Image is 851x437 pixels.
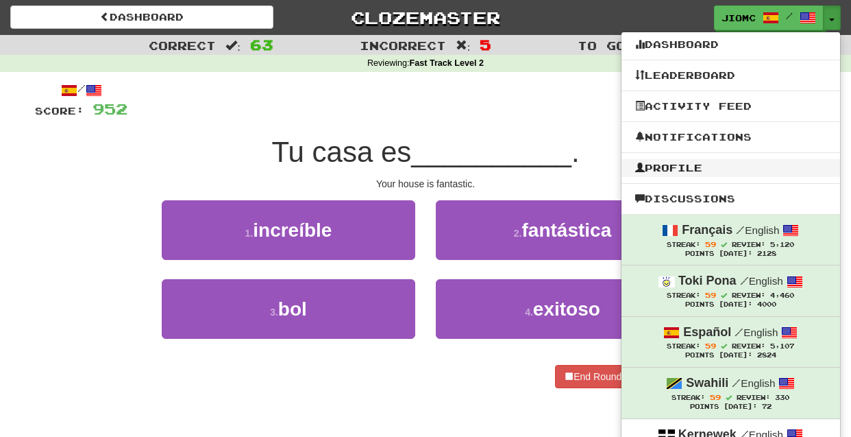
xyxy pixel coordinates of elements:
span: 63 [250,36,273,53]
span: 5,107 [770,342,794,350]
small: 3 . [270,307,278,318]
span: Review: [732,241,765,248]
strong: Swahili [686,376,728,390]
small: 1 . [245,228,254,239]
a: Discussions [621,190,840,208]
div: / [35,82,127,99]
span: 5 [480,36,491,53]
a: Toki Pona /English Streak: 59 Review: 4,460 Points [DATE]: 4000 [621,265,840,316]
strong: Français [682,223,732,237]
span: / [740,274,749,287]
span: 59 [705,342,716,350]
span: Review: [737,394,770,401]
span: . [571,136,580,168]
span: / [786,11,793,21]
span: : [225,40,241,51]
span: Streak: [667,241,700,248]
a: Swahili /English Streak: 59 Review: 330 Points [DATE]: 72 [621,368,840,418]
strong: Toki Pona [678,274,737,287]
span: Correct [149,38,216,52]
span: Review: [732,292,765,299]
small: English [736,224,779,236]
span: __________ [411,136,571,168]
strong: Español [683,325,731,339]
span: 952 [92,100,127,117]
span: 59 [705,291,716,299]
small: 4 . [525,307,533,318]
a: JioMc / [714,5,824,30]
span: : [456,40,471,51]
span: Streak: [671,394,705,401]
a: Français /English Streak: 59 Review: 5,120 Points [DATE]: 2128 [621,215,840,265]
span: To go [578,38,626,52]
small: English [732,377,775,389]
span: 330 [775,394,789,401]
span: JioMc [721,12,756,24]
a: Notifications [621,128,840,146]
span: increíble [253,220,332,241]
div: Points [DATE]: 2824 [635,351,826,360]
span: 59 [705,240,716,248]
a: Profile [621,159,840,177]
span: Streak includes today. [726,394,732,401]
span: / [735,326,743,338]
span: Streak includes today. [721,241,727,248]
span: Streak includes today. [721,292,727,298]
span: 59 [710,393,721,401]
span: Score: [35,105,84,117]
span: Streak includes today. [721,343,727,349]
small: English [735,327,778,338]
span: Review: [732,342,765,350]
a: Dashboard [621,36,840,54]
span: Streak: [667,342,700,350]
span: Tu casa es [271,136,411,168]
div: Points [DATE]: 2128 [635,250,826,259]
a: Español /English Streak: 59 Review: 5,107 Points [DATE]: 2824 [621,317,840,367]
div: Your house is fantastic. [35,177,816,191]
button: 1.increíble [162,200,415,260]
button: End Round [555,365,630,388]
a: Clozemaster [294,5,557,29]
span: / [736,224,745,236]
a: Dashboard [10,5,273,29]
small: 2 . [514,228,522,239]
span: Incorrect [360,38,446,52]
span: Streak: [667,292,700,299]
a: Leaderboard [621,67,840,84]
span: bol [278,298,307,320]
button: 3.bol [162,279,415,339]
div: Points [DATE]: 4000 [635,300,826,309]
span: / [732,377,741,389]
span: fantástica [521,220,611,241]
span: exitoso [533,298,600,320]
button: 2.fantástica [436,200,689,260]
small: English [740,275,783,287]
strong: Fast Track Level 2 [410,58,484,68]
a: Activity Feed [621,97,840,115]
div: Points [DATE]: 72 [635,403,826,412]
button: 4.exitoso [436,279,689,339]
span: 5,120 [770,241,794,248]
span: 4,460 [770,292,794,299]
